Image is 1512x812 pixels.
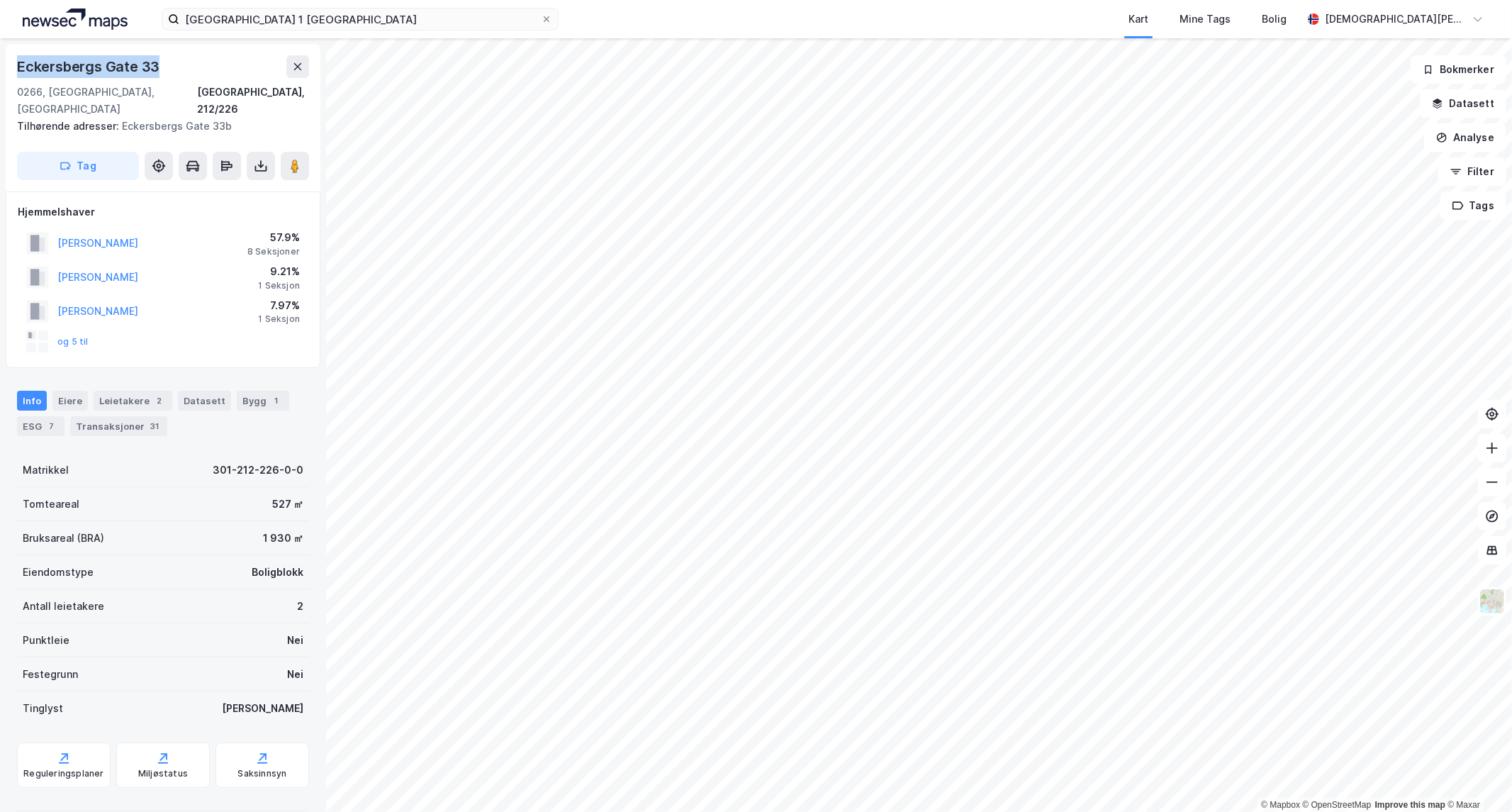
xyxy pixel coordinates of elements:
div: Punktleie [23,632,69,649]
div: Eiere [52,391,88,411]
div: 31 [147,419,162,433]
img: Z [1479,588,1506,615]
button: Analyse [1424,123,1506,152]
input: Søk på adresse, matrikkel, gårdeiere, leietakere eller personer [179,9,541,30]
div: 1 Seksjon [258,313,300,325]
div: Bolig [1262,11,1287,28]
div: Leietakere [94,391,172,411]
div: 57.9% [247,229,300,246]
div: Eckersbergs Gate 33 [17,55,162,78]
div: Eiendomstype [23,564,94,581]
div: [DEMOGRAPHIC_DATA][PERSON_NAME] [1325,11,1467,28]
div: Mine Tags [1180,11,1231,28]
div: Kart [1129,11,1148,28]
div: 1 930 ㎡ [263,530,303,547]
div: Datasett [178,391,231,411]
div: 1 Seksjon [258,280,300,291]
div: 2 [297,598,303,615]
div: Saksinnsyn [238,768,287,779]
div: Bruksareal (BRA) [23,530,104,547]
div: Info [17,391,47,411]
div: 7.97% [258,297,300,314]
button: Tag [17,152,139,180]
button: Filter [1438,157,1506,186]
button: Tags [1440,191,1506,220]
div: Nei [287,666,303,683]
iframe: Chat Widget [1441,744,1512,812]
div: [PERSON_NAME] [222,700,303,717]
div: Festegrunn [23,666,78,683]
img: logo.a4113a55bc3d86da70a041830d287a7e.svg [23,9,128,30]
div: Tomteareal [23,496,79,513]
div: 7 [45,419,59,433]
div: Miljøstatus [138,768,188,779]
button: Datasett [1420,89,1506,118]
div: Tinglyst [23,700,63,717]
div: Matrikkel [23,462,69,479]
a: Improve this map [1375,800,1445,810]
div: 0266, [GEOGRAPHIC_DATA], [GEOGRAPHIC_DATA] [17,84,197,118]
div: 301-212-226-0-0 [213,462,303,479]
div: Nei [287,632,303,649]
div: Reguleringsplaner [23,768,103,779]
div: [GEOGRAPHIC_DATA], 212/226 [197,84,309,118]
div: 2 [152,394,167,408]
button: Bokmerker [1411,55,1506,84]
div: 9.21% [258,263,300,280]
div: Transaksjoner [70,416,167,436]
div: Antall leietakere [23,598,104,615]
a: OpenStreetMap [1303,800,1372,810]
div: Kontrollprogram for chat [1441,744,1512,812]
span: Tilhørende adresser: [17,120,122,132]
div: Hjemmelshaver [18,204,308,221]
div: ESG [17,416,65,436]
div: 1 [269,394,284,408]
div: Eckersbergs Gate 33b [17,118,298,135]
div: Boligblokk [252,564,303,581]
div: Bygg [237,391,289,411]
div: 8 Seksjoner [247,246,300,257]
div: 527 ㎡ [272,496,303,513]
a: Mapbox [1261,800,1300,810]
